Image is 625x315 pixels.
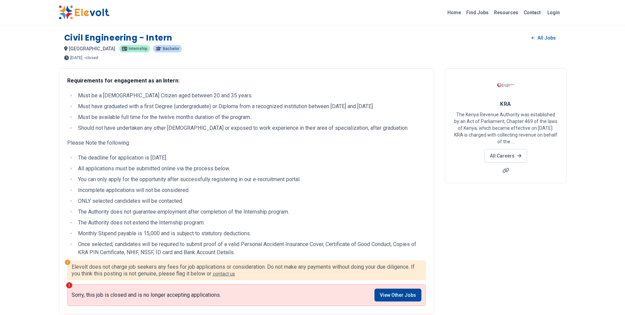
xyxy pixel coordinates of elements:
li: Must be available full time for the twelve months duration of the program. [76,113,426,121]
li: The deadline for application is [DATE]. [76,154,426,162]
a: contact us [213,271,235,276]
a: View Other Jobs [374,289,421,301]
p: Elevolt does not charge job seekers any fees for job applications or consideration. Do not make a... [72,264,421,277]
a: Login [543,6,564,19]
p: - closed [84,56,98,60]
a: All Careers [484,149,527,163]
li: Must be a [DEMOGRAPHIC_DATA] Citizen aged between 20 and 35 years. [76,92,426,100]
a: Resources [491,7,521,18]
img: Elevolt [59,5,109,20]
span: [DATE] [70,56,82,60]
p: Please Note the following: [67,139,426,147]
span: KRA [500,101,511,107]
h1: Civil Engineering - Intern [64,32,173,43]
iframe: Advertisement [445,191,567,286]
li: You can only apply for the opportunity after successfully registering in our e-recruitment portal. [76,175,426,184]
li: All applications must be submitted online via the process below. [76,165,426,173]
a: All Jobs [526,33,561,43]
a: Find Jobs [464,7,491,18]
li: Must have graduated with a first Degree (undergraduate) or Diploma from a recognized institution ... [76,102,426,111]
li: Once selected, candidates will be required to submit proof of a valid Personal Accident Insurance... [76,240,426,257]
li: Should not have undertaken any other [DEMOGRAPHIC_DATA] or exposed to work experience in their ar... [76,124,426,132]
a: Home [445,7,464,18]
span: [GEOGRAPHIC_DATA] [69,46,115,51]
span: bachelor [163,47,179,51]
p: The Kenya Revenue Authority was established by an Act of Parliament, Chapter 469 of the laws of K... [453,111,558,145]
strong: Requirements for engagement as an Intern: [67,77,180,84]
li: The Authority does not guarantee employment after completion of the Internship program. [76,208,426,216]
li: Monthly Stipend payable is 15,000 and is subject to statutory deductions. [76,229,426,238]
p: Sorry, this job is closed and is no longer accepting applications. [72,292,221,298]
li: The Authority does not extend the Internship program. [76,219,426,227]
span: internship [129,47,148,51]
a: Contact [521,7,543,18]
img: KRA [497,77,514,94]
li: Incomplete applications will not be considered. [76,186,426,194]
li: ONLY selected candidates will be contacted. [76,197,426,205]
